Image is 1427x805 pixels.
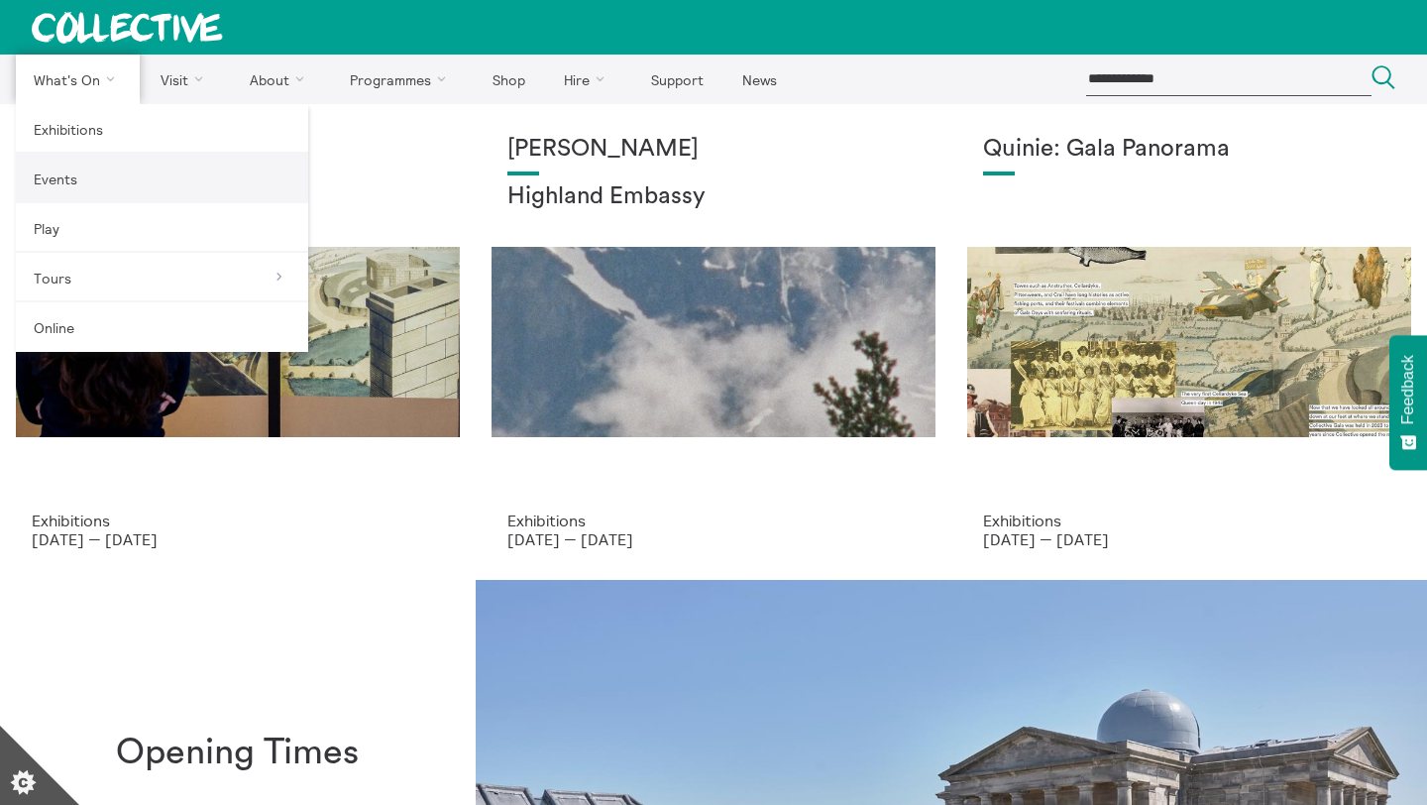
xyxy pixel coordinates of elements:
a: Events [16,154,308,203]
h1: Opening Times [116,733,359,773]
p: Exhibitions [32,512,444,529]
span: Feedback [1399,355,1417,424]
a: Programmes [333,55,472,104]
a: Tours [16,253,308,302]
a: News [724,55,794,104]
a: Exhibitions [16,104,308,154]
h1: [PERSON_NAME] [507,136,920,164]
a: What's On [16,55,140,104]
h2: Highland Embassy [507,183,920,211]
p: [DATE] — [DATE] [507,530,920,548]
a: Support [633,55,720,104]
button: Feedback - Show survey [1389,335,1427,470]
a: Shop [475,55,542,104]
h1: Quinie: Gala Panorama [983,136,1395,164]
a: Hire [547,55,630,104]
a: Play [16,203,308,253]
p: Exhibitions [507,512,920,529]
a: Solar wheels 17 [PERSON_NAME] Highland Embassy Exhibitions [DATE] — [DATE] [476,104,951,580]
p: Exhibitions [983,512,1395,529]
p: [DATE] — [DATE] [983,530,1395,548]
a: About [232,55,329,104]
a: Josie Vallely Quinie: Gala Panorama Exhibitions [DATE] — [DATE] [951,104,1427,580]
p: [DATE] — [DATE] [32,530,444,548]
a: Visit [144,55,229,104]
a: Online [16,302,308,352]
